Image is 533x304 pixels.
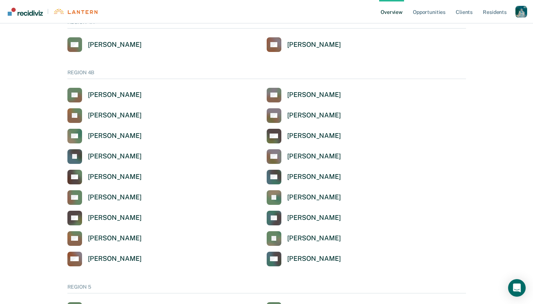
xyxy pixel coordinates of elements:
div: [PERSON_NAME] [287,173,341,181]
div: [PERSON_NAME] [287,152,341,161]
span: | [43,8,53,15]
div: [PERSON_NAME] [287,255,341,263]
div: REGION 4B [67,70,466,79]
img: Recidiviz [8,8,43,16]
div: [PERSON_NAME] [287,234,341,243]
div: [PERSON_NAME] [287,132,341,140]
a: [PERSON_NAME] [67,129,142,143]
a: [PERSON_NAME] [67,108,142,123]
a: [PERSON_NAME] [67,149,142,164]
div: [PERSON_NAME] [88,193,142,202]
div: [PERSON_NAME] [287,214,341,222]
img: Lantern [53,9,97,14]
div: [PERSON_NAME] [88,41,142,49]
div: [PERSON_NAME] [88,255,142,263]
div: [PERSON_NAME] [88,152,142,161]
div: [PERSON_NAME] [88,132,142,140]
a: [PERSON_NAME] [267,129,341,143]
div: Open Intercom Messenger [508,279,526,297]
a: [PERSON_NAME] [67,190,142,205]
a: [PERSON_NAME] [267,37,341,52]
a: [PERSON_NAME] [67,252,142,266]
div: [PERSON_NAME] [88,234,142,243]
a: [PERSON_NAME] [67,231,142,246]
div: [PERSON_NAME] [88,91,142,99]
a: [PERSON_NAME] [267,108,341,123]
div: REGION 4A [67,19,466,29]
a: [PERSON_NAME] [67,37,142,52]
a: [PERSON_NAME] [267,211,341,225]
a: [PERSON_NAME] [267,88,341,102]
a: [PERSON_NAME] [67,88,142,102]
div: [PERSON_NAME] [88,111,142,120]
div: [PERSON_NAME] [287,91,341,99]
div: [PERSON_NAME] [287,193,341,202]
a: [PERSON_NAME] [267,170,341,184]
a: [PERSON_NAME] [267,252,341,266]
div: [PERSON_NAME] [88,173,142,181]
a: [PERSON_NAME] [267,231,341,246]
div: REGION 5 [67,284,466,293]
div: [PERSON_NAME] [287,111,341,120]
a: [PERSON_NAME] [267,190,341,205]
a: [PERSON_NAME] [267,149,341,164]
div: [PERSON_NAME] [287,41,341,49]
a: [PERSON_NAME] [67,211,142,225]
div: [PERSON_NAME] [88,214,142,222]
button: Profile dropdown button [515,6,527,18]
a: [PERSON_NAME] [67,170,142,184]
